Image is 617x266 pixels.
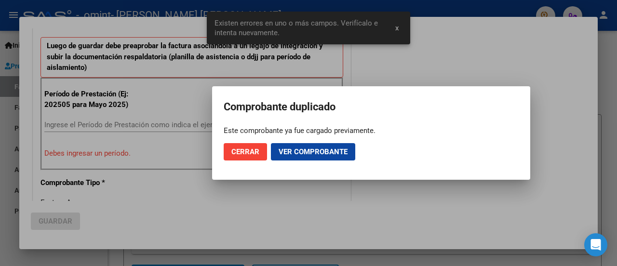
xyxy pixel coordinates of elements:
h2: Comprobante duplicado [224,98,519,116]
button: Ver comprobante [271,143,355,160]
div: Este comprobante ya fue cargado previamente. [224,126,519,135]
span: Ver comprobante [279,147,348,156]
button: Cerrar [224,143,267,160]
div: Open Intercom Messenger [584,233,607,256]
span: Cerrar [231,147,259,156]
